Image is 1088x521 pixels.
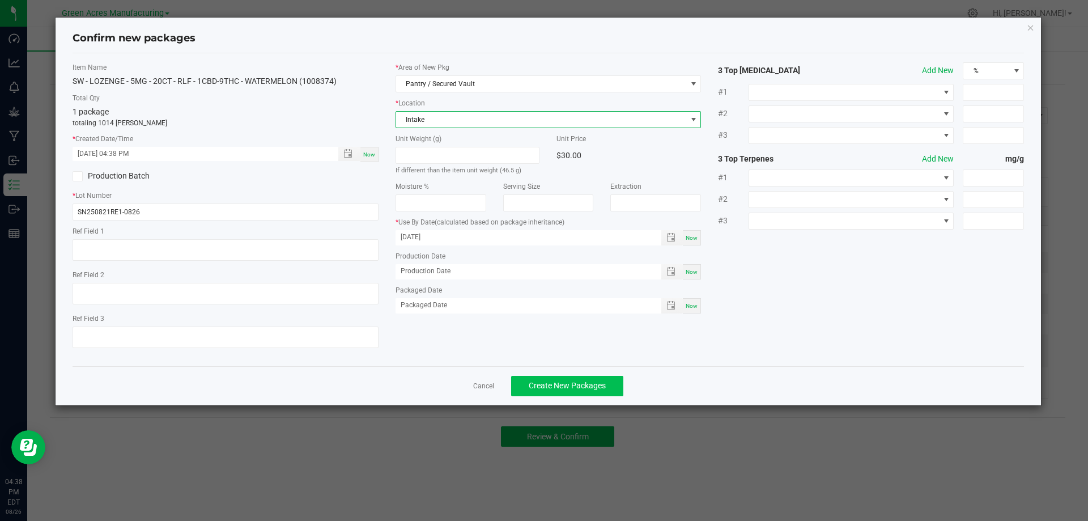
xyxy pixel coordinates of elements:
span: #2 [718,108,749,120]
span: Intake [396,112,687,128]
a: Cancel [473,382,494,391]
label: Production Date [396,251,702,261]
span: #2 [718,193,749,205]
span: #3 [718,215,749,227]
span: % [963,63,1009,79]
label: Serving Size [503,181,594,192]
span: Now [363,151,375,158]
label: Unit Price [556,134,701,144]
label: Unit Weight (g) [396,134,540,144]
strong: 3 Top [MEDICAL_DATA] [718,65,840,77]
label: Packaged Date [396,285,702,295]
span: 1 package [73,107,109,116]
span: Now [686,269,698,275]
label: Lot Number [73,190,379,201]
strong: 3 Top Terpenes [718,153,840,165]
label: Ref Field 3 [73,314,379,324]
span: Toggle popup [661,264,683,279]
span: Toggle popup [661,230,683,245]
div: $30.00 [556,147,701,164]
label: Moisture % [396,181,486,192]
span: Create New Packages [529,381,606,390]
h4: Confirm new packages [73,31,1025,46]
span: Toggle popup [661,298,683,314]
span: Toggle popup [338,147,360,161]
input: Packaged Date [396,298,649,312]
iframe: Resource center [11,430,45,464]
span: (calculated based on package inheritance) [435,218,564,226]
button: Add New [922,153,954,165]
span: #1 [718,172,749,184]
input: Production Date [396,264,649,278]
span: Now [686,303,698,309]
label: Extraction [610,181,701,192]
div: SW - LOZENGE - 5MG - 20CT - RLF - 1CBD-9THC - WATERMELON (1008374) [73,75,379,87]
button: Add New [922,65,954,77]
span: #3 [718,129,749,141]
label: Item Name [73,62,379,73]
label: Ref Field 2 [73,270,379,280]
small: If different than the item unit weight (46.5 g) [396,167,521,174]
label: Ref Field 1 [73,226,379,236]
strong: mg/g [963,153,1024,165]
input: Created Datetime [73,147,326,161]
button: Create New Packages [511,376,623,396]
span: Pantry / Secured Vault [396,76,687,92]
label: Total Qty [73,93,379,103]
span: Now [686,235,698,241]
input: Use By Date [396,230,649,244]
label: Created Date/Time [73,134,379,144]
p: totaling 1014 [PERSON_NAME] [73,118,379,128]
label: Location [396,98,702,108]
span: #1 [718,86,749,98]
label: Area of New Pkg [396,62,702,73]
label: Production Batch [73,170,217,182]
label: Use By Date [396,217,702,227]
